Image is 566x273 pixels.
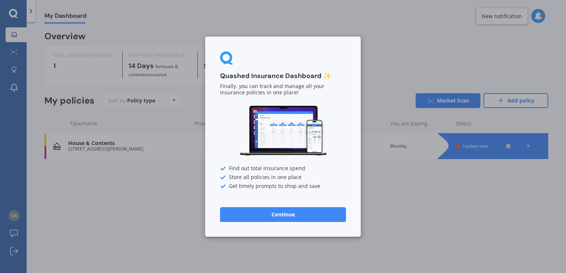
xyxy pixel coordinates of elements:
[220,174,346,180] div: Store all policies in one place
[239,105,327,157] img: Dashboard
[220,165,346,171] div: Find out total insurance spend
[220,207,346,222] button: Continue
[220,83,346,96] p: Finally, you can track and manage all your insurance policies in one place!
[220,72,346,80] h3: Quashed Insurance Dashboard ✨
[220,183,346,189] div: Get timely prompts to shop and save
